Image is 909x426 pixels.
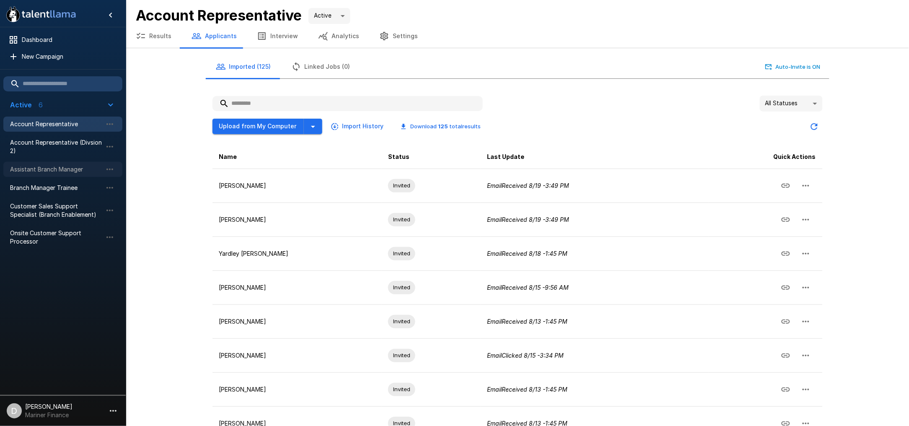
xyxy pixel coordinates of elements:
i: Email Received 8/13 - 1:45 PM [487,386,568,393]
span: Copy Interview Link [776,283,796,290]
span: Invited [388,216,415,223]
p: [PERSON_NAME] [219,283,375,292]
i: Email Received 8/18 - 1:45 PM [487,250,568,257]
i: Email Received 8/15 - 9:56 AM [487,284,569,291]
button: Settings [369,24,428,48]
b: 125 [438,123,448,130]
p: [PERSON_NAME] [219,351,375,360]
p: [PERSON_NAME] [219,385,375,394]
i: Email Clicked 8/15 - 3:34 PM [487,352,564,359]
button: Imported (125) [206,55,281,78]
button: Results [126,24,181,48]
span: Invited [388,317,415,325]
span: Invited [388,283,415,291]
button: Import History [329,119,387,134]
th: Status [381,145,481,169]
p: Yardley [PERSON_NAME] [219,249,375,258]
span: Invited [388,249,415,257]
p: [PERSON_NAME] [219,182,375,190]
span: Invited [388,385,415,393]
span: Copy Interview Link [776,419,796,426]
i: Email Received 8/19 - 3:49 PM [487,182,570,189]
button: Updated Today - 9:42 AM [806,118,823,135]
span: Copy Interview Link [776,249,796,256]
th: Name [212,145,382,169]
button: Download 125 totalresults [394,120,488,133]
button: Linked Jobs (0) [281,55,360,78]
span: Copy Interview Link [776,181,796,188]
p: [PERSON_NAME] [219,317,375,326]
button: Analytics [308,24,369,48]
span: Copy Interview Link [776,215,796,222]
th: Last Update [481,145,709,169]
span: Copy Interview Link [776,351,796,358]
th: Quick Actions [709,145,822,169]
span: Copy Interview Link [776,385,796,392]
p: [PERSON_NAME] [219,216,375,224]
div: Active [308,8,350,24]
i: Email Received 8/13 - 1:45 PM [487,318,568,325]
span: Invited [388,182,415,190]
i: Email Received 8/19 - 3:49 PM [487,216,570,223]
span: Invited [388,351,415,359]
button: Auto-Invite is ON [764,60,823,73]
button: Interview [247,24,308,48]
button: Applicants [181,24,247,48]
b: Account Representative [136,7,302,24]
span: Copy Interview Link [776,317,796,324]
div: All Statuses [760,96,823,112]
button: Upload from My Computer [212,119,304,134]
